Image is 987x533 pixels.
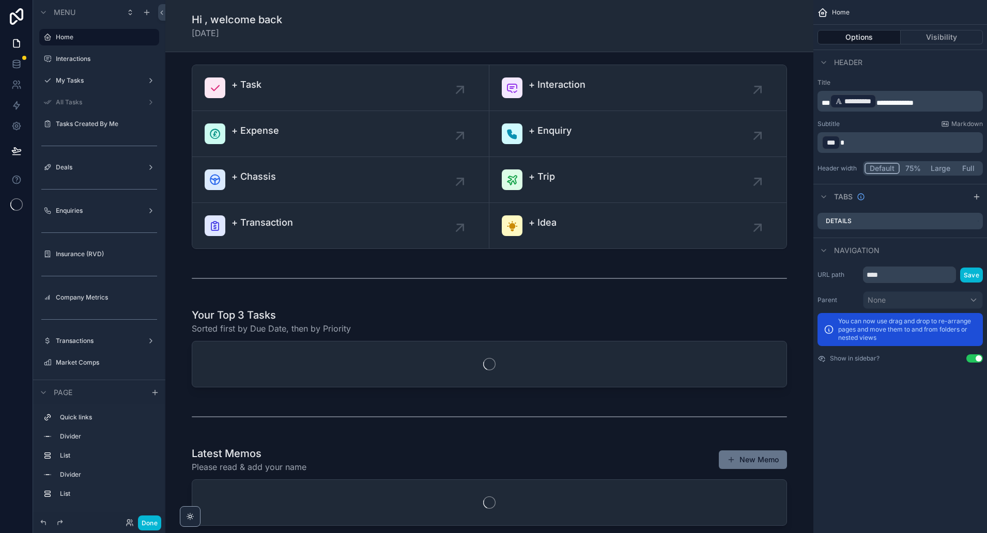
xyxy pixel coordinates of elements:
[60,451,155,460] label: List
[926,163,955,174] button: Large
[56,163,143,171] label: Deals
[56,293,157,302] label: Company Metrics
[818,164,859,173] label: Header width
[192,12,282,27] h1: Hi , welcome back
[56,358,157,367] label: Market Comps
[941,120,983,128] a: Markdown
[832,8,850,17] span: Home
[834,245,880,256] span: Navigation
[818,79,983,87] label: Title
[818,91,983,112] div: scrollable content
[834,192,853,202] span: Tabs
[54,387,72,398] span: Page
[955,163,981,174] button: Full
[60,413,155,421] label: Quick links
[901,30,983,44] button: Visibility
[56,33,153,41] label: Home
[818,30,901,44] button: Options
[56,207,143,215] label: Enquiries
[192,27,282,39] span: [DATE]
[838,317,977,342] p: You can now use drag and drop to re-arrange pages and move them to and from folders or nested views
[818,132,983,153] div: scrollable content
[56,55,157,63] label: Interactions
[818,296,859,304] label: Parent
[865,163,900,174] button: Default
[56,337,143,345] label: Transactions
[830,354,880,363] label: Show in sidebar?
[60,490,155,498] label: List
[33,404,165,512] div: scrollable content
[868,295,886,305] span: None
[138,515,161,530] button: Done
[56,120,157,128] label: Tasks Created By Me
[863,291,983,309] button: None
[900,163,926,174] button: 75%
[56,250,157,258] label: Insurance (RVD)
[818,271,859,279] label: URL path
[56,76,143,85] label: My Tasks
[818,120,840,128] label: Subtitle
[60,432,155,441] label: Divider
[54,7,75,18] span: Menu
[56,98,143,106] label: All Tasks
[834,57,862,68] span: Header
[960,268,983,283] button: Save
[60,471,155,479] label: Divider
[826,217,852,225] label: Details
[951,120,983,128] span: Markdown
